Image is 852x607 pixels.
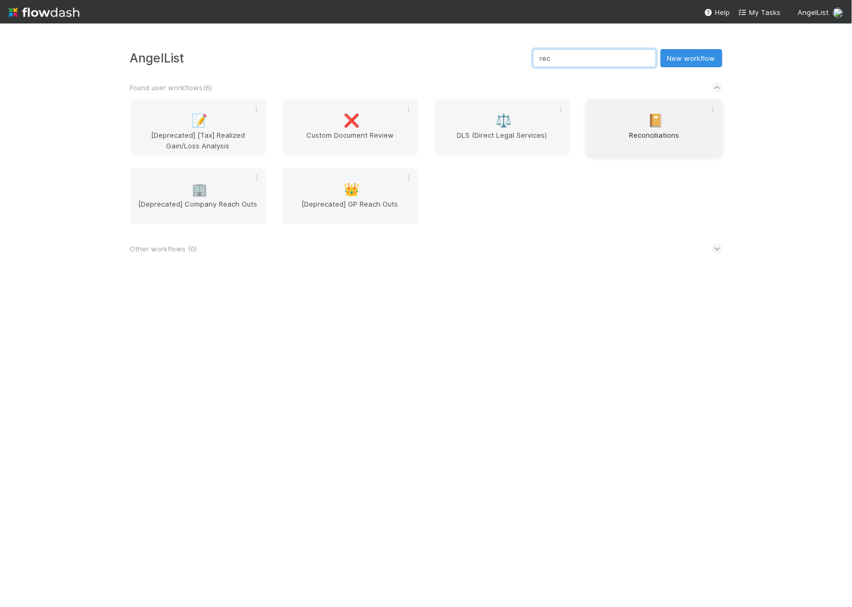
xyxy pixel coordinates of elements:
span: 🏢 [192,183,208,196]
a: ❌Custom Document Review [282,99,418,155]
a: 👑[Deprecated] GP Reach Outs [282,168,418,224]
span: Reconciliations [591,130,718,151]
span: 📔 [648,114,664,128]
button: New workflow [660,49,722,67]
a: My Tasks [738,7,781,18]
span: 📝 [192,114,208,128]
span: Found user workflows ( 6 ) [130,83,212,92]
span: DLS (Direct Legal Services) [439,130,566,151]
img: logo-inverted-e16ddd16eac7371096b0.svg [9,3,79,21]
span: Custom Document Review [286,130,414,151]
span: [Deprecated] GP Reach Outs [286,199,414,220]
span: [Deprecated] Company Reach Outs [134,199,262,220]
a: 🏢[Deprecated] Company Reach Outs [130,168,266,224]
span: 👑 [344,183,360,196]
input: Search... [533,49,656,67]
span: ⚖️ [496,114,512,128]
img: avatar_cc3a00d7-dd5c-4a2f-8d58-dd6545b20c0d.png [833,7,843,18]
span: My Tasks [738,8,781,17]
div: Help [704,7,730,18]
h3: AngelList [130,51,533,65]
span: Other workflows ( 0 ) [130,245,197,253]
span: AngelList [798,8,829,17]
span: ❌ [344,114,360,128]
a: 📝[Deprecated] [Tax] Realized Gain/Loss Analysis [130,99,266,155]
span: [Deprecated] [Tax] Realized Gain/Loss Analysis [134,130,262,151]
a: 📔Reconciliations [586,99,722,155]
a: ⚖️DLS (Direct Legal Services) [434,99,570,155]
